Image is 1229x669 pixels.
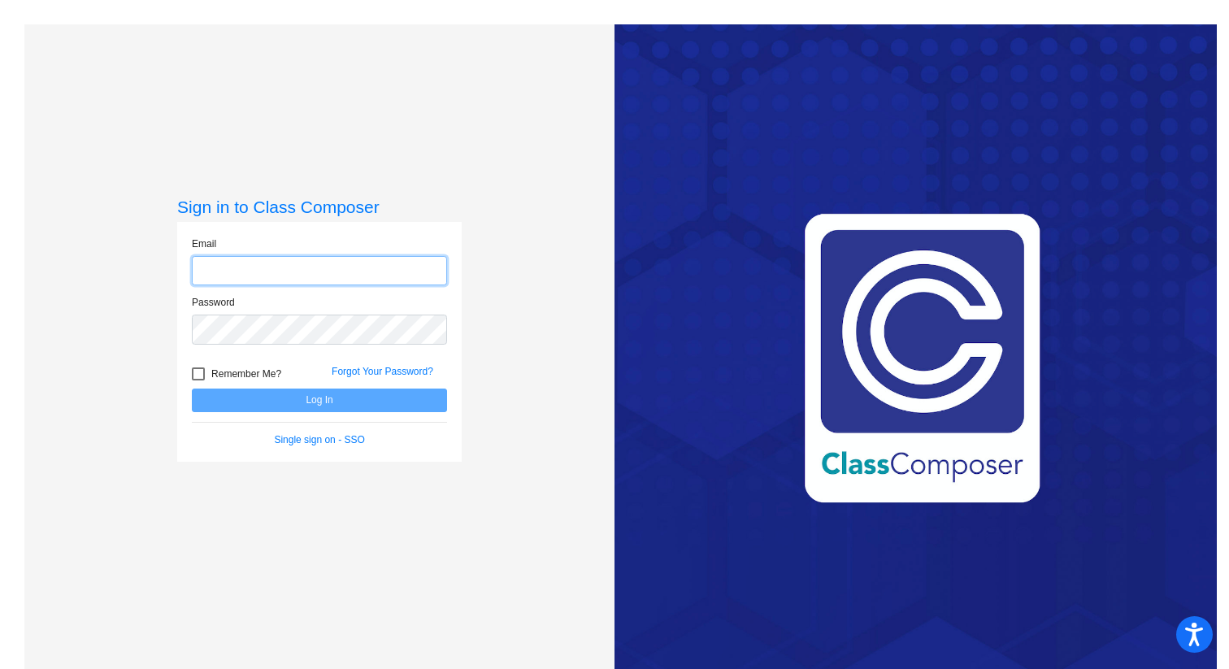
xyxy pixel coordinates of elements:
label: Email [192,237,216,251]
a: Forgot Your Password? [332,366,433,377]
span: Remember Me? [211,364,281,384]
button: Log In [192,389,447,412]
label: Password [192,295,235,310]
h3: Sign in to Class Composer [177,197,462,217]
a: Single sign on - SSO [274,434,364,445]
